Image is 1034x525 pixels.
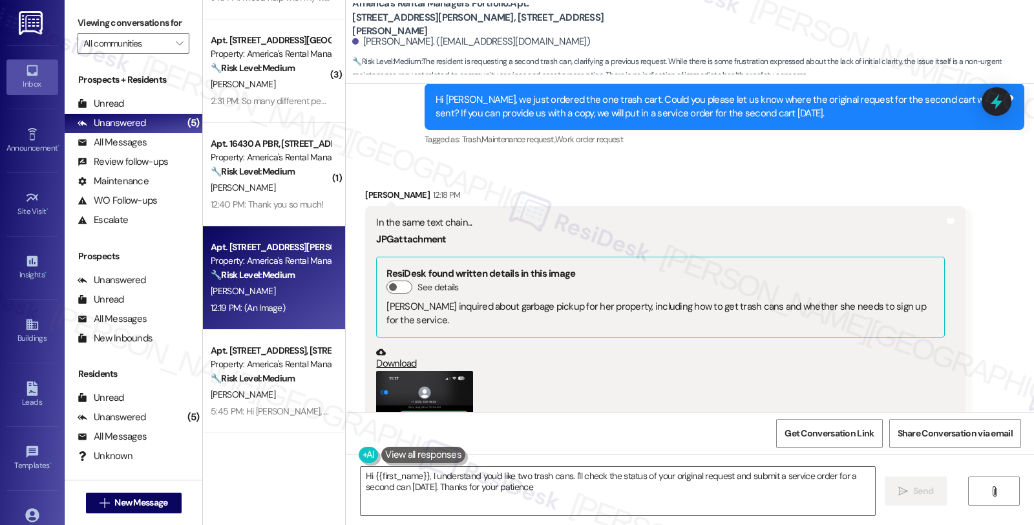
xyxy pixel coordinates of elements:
[78,411,146,424] div: Unanswered
[211,62,295,74] strong: 🔧 Risk Level: Medium
[100,498,109,508] i: 
[211,34,330,47] div: Apt. [STREET_ADDRESS][GEOGRAPHIC_DATA][PERSON_NAME][STREET_ADDRESS][PERSON_NAME]
[785,427,874,440] span: Get Conversation Link
[6,187,58,222] a: Site Visit •
[211,344,330,358] div: Apt. [STREET_ADDRESS], [STREET_ADDRESS]
[211,198,323,210] div: 12:40 PM: Thank you so much!
[555,134,623,145] span: Work order request
[481,134,555,145] span: Maintenance request ,
[365,188,965,206] div: [PERSON_NAME]
[430,188,461,202] div: 12:18 PM
[211,302,285,314] div: 12:19 PM: (An Image)
[78,213,128,227] div: Escalate
[19,11,45,35] img: ResiDesk Logo
[78,13,189,33] label: Viewing conversations for
[114,496,167,509] span: New Message
[211,47,330,61] div: Property: America's Rental Managers Portfolio
[45,268,47,277] span: •
[50,459,52,468] span: •
[425,130,1024,149] div: Tagged as:
[376,233,446,246] b: JPG attachment
[898,427,1013,440] span: Share Conversation via email
[211,254,330,268] div: Property: America's Rental Managers Portfolio
[417,281,458,294] label: See details
[376,216,944,230] div: In the same text chain...
[47,205,48,214] span: •
[78,273,146,287] div: Unanswered
[211,358,330,371] div: Property: America's Rental Managers Portfolio
[211,389,275,400] span: [PERSON_NAME]
[436,93,1004,121] div: Hi [PERSON_NAME], we just ordered the one trash cart. Could you please let us know where the orig...
[78,449,132,463] div: Unknown
[65,367,202,381] div: Residents
[6,314,58,348] a: Buildings
[184,407,203,427] div: (5)
[78,97,124,111] div: Unread
[211,166,295,177] strong: 🔧 Risk Level: Medium
[211,137,330,151] div: Apt. 16430 A PBR, [STREET_ADDRESS][PERSON_NAME][PERSON_NAME]
[78,194,157,208] div: WO Follow-ups
[78,155,168,169] div: Review follow-ups
[776,419,882,448] button: Get Conversation Link
[898,486,908,497] i: 
[989,486,999,497] i: 
[211,95,660,107] div: 2:31 PM: So many different people I don't know who is who. And I drive for a living and I may not...
[78,391,124,405] div: Unread
[386,267,575,280] b: ResiDesk found written details in this image
[78,293,124,306] div: Unread
[78,312,147,326] div: All Messages
[78,175,149,188] div: Maintenance
[211,241,330,254] div: Apt. [STREET_ADDRESS][PERSON_NAME], [STREET_ADDRESS][PERSON_NAME]
[211,372,295,384] strong: 🔧 Risk Level: Medium
[86,493,182,513] button: New Message
[462,134,481,145] span: Trash ,
[211,182,275,193] span: [PERSON_NAME]
[913,484,933,498] span: Send
[65,250,202,263] div: Prospects
[6,250,58,285] a: Insights •
[6,441,58,476] a: Templates •
[352,56,421,67] strong: 🔧 Risk Level: Medium
[211,78,275,90] span: [PERSON_NAME]
[386,300,934,328] div: [PERSON_NAME] inquired about garbage pickup for her property, including how to get trash cans and...
[211,269,295,281] strong: 🔧 Risk Level: Medium
[889,419,1021,448] button: Share Conversation via email
[885,477,947,506] button: Send
[211,151,330,164] div: Property: America's Rental Managers Portfolio
[211,405,794,417] div: 5:45 PM: Hi [PERSON_NAME], thanks for checking in. Could you please let me know if [PERSON_NAME] ...
[6,59,58,94] a: Inbox
[352,55,1034,83] span: : The resident is requesting a second trash can, clarifying a previous request. While there is so...
[176,38,183,48] i: 
[211,285,275,297] span: [PERSON_NAME]
[78,332,153,345] div: New Inbounds
[78,116,146,130] div: Unanswered
[65,73,202,87] div: Prospects + Residents
[58,142,59,151] span: •
[184,113,203,133] div: (5)
[78,430,147,444] div: All Messages
[83,33,169,54] input: All communities
[352,35,590,48] div: [PERSON_NAME]. ([EMAIL_ADDRESS][DOMAIN_NAME])
[376,347,944,370] a: Download
[78,136,147,149] div: All Messages
[6,378,58,412] a: Leads
[361,467,875,515] textarea: Hi {{first_name}}, I understand you'd like two trash cans. I'll check the status of your original...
